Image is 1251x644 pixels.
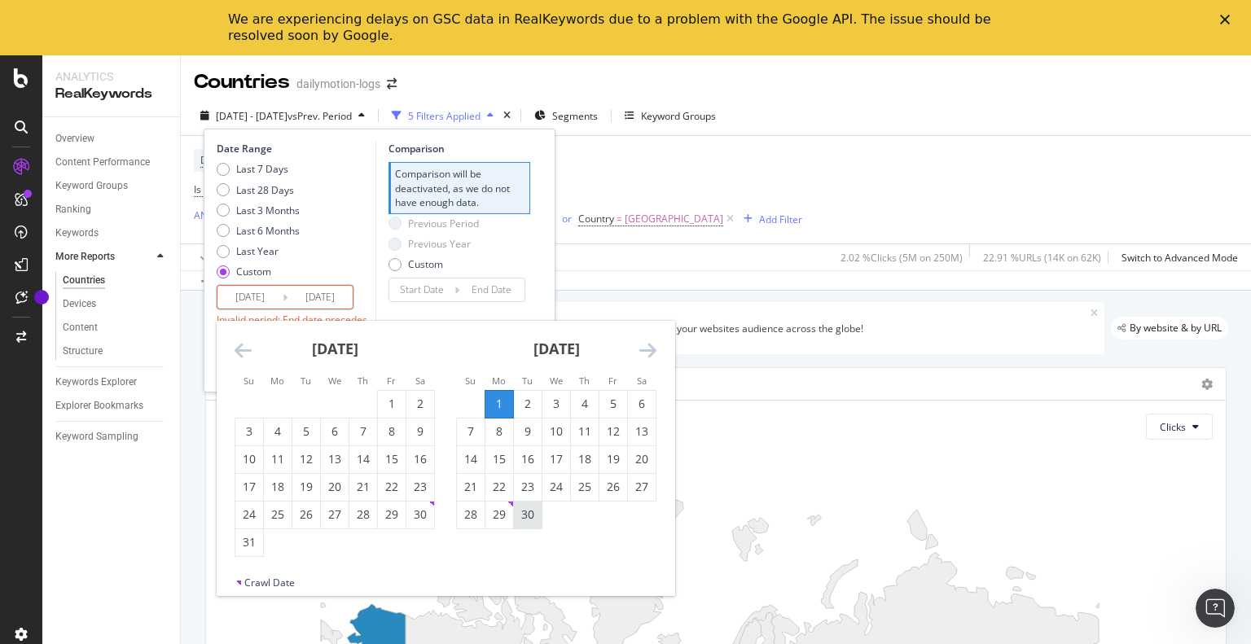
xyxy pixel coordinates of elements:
[639,340,656,361] div: Move forward to switch to the next month.
[235,451,263,467] div: 10
[328,375,341,387] small: We
[292,479,320,495] div: 19
[55,154,150,171] div: Content Performance
[55,248,152,265] a: More Reports
[321,423,349,440] div: 6
[599,423,627,440] div: 12
[200,153,231,167] span: Device
[542,390,571,418] td: Choose Wednesday, September 3, 2025 as your check-out date. It’s available.
[55,428,138,445] div: Keyword Sampling
[217,162,300,176] div: Last 7 Days
[608,375,617,387] small: Fr
[457,451,485,467] div: 14
[571,390,599,418] td: Choose Thursday, September 4, 2025 as your check-out date. It’s available.
[485,479,513,495] div: 22
[514,506,542,523] div: 30
[522,375,533,387] small: Tu
[292,506,320,523] div: 26
[349,418,378,445] td: Choose Thursday, August 7, 2025 as your check-out date. It’s available.
[264,506,292,523] div: 25
[264,418,292,445] td: Choose Monday, August 4, 2025 as your check-out date. It’s available.
[216,109,288,123] span: [DATE] - [DATE]
[264,445,292,473] td: Choose Monday, August 11, 2025 as your check-out date. It’s available.
[194,68,290,96] div: Countries
[408,257,443,271] div: Custom
[63,343,103,360] div: Structure
[514,445,542,473] td: Choose Tuesday, September 16, 2025 as your check-out date. It’s available.
[759,212,802,226] div: Add Filter
[235,473,264,501] td: Choose Sunday, August 17, 2025 as your check-out date. It’s available.
[1115,244,1238,270] button: Switch to Advanced Mode
[264,451,292,467] div: 11
[235,423,263,440] div: 3
[1146,414,1213,440] button: Clicks
[562,211,572,226] button: or
[349,473,378,501] td: Choose Thursday, August 21, 2025 as your check-out date. It’s available.
[408,109,481,123] div: 5 Filters Applied
[485,473,514,501] td: Choose Monday, September 22, 2025 as your check-out date. It’s available.
[571,473,599,501] td: Choose Thursday, September 25, 2025 as your check-out date. It’s available.
[349,501,378,528] td: Choose Thursday, August 28, 2025 as your check-out date. It’s available.
[194,208,215,223] button: AND
[235,479,263,495] div: 17
[841,251,963,265] div: 2.02 % Clicks ( 5M on 250M )
[1130,323,1222,333] span: By website & by URL
[63,319,169,336] a: Content
[571,396,599,412] div: 4
[378,473,406,501] td: Choose Friday, August 22, 2025 as your check-out date. It’s available.
[55,428,169,445] a: Keyword Sampling
[542,479,570,495] div: 24
[292,445,321,473] td: Choose Tuesday, August 12, 2025 as your check-out date. It’s available.
[296,76,380,92] div: dailymotion-logs
[514,390,542,418] td: Choose Tuesday, September 2, 2025 as your check-out date. It’s available.
[235,534,263,550] div: 31
[571,418,599,445] td: Choose Thursday, September 11, 2025 as your check-out date. It’s available.
[514,501,542,528] td: Choose Tuesday, September 30, 2025 as your check-out date. It’s available.
[514,418,542,445] td: Choose Tuesday, September 9, 2025 as your check-out date. It’s available.
[599,418,628,445] td: Choose Friday, September 12, 2025 as your check-out date. It’s available.
[194,244,241,270] button: Apply
[542,451,570,467] div: 17
[55,177,169,195] a: Keyword Groups
[63,296,169,313] a: Devices
[571,451,599,467] div: 18
[625,208,723,230] span: [GEOGRAPHIC_DATA]
[55,374,137,391] div: Keywords Explorer
[55,130,94,147] div: Overview
[55,201,169,218] a: Ranking
[292,473,321,501] td: Choose Tuesday, August 19, 2025 as your check-out date. It’s available.
[485,445,514,473] td: Choose Monday, September 15, 2025 as your check-out date. It’s available.
[55,225,169,242] a: Keywords
[599,479,627,495] div: 26
[485,390,514,418] td: Selected as start date. Monday, September 1, 2025
[389,278,454,301] input: Start Date
[292,423,320,440] div: 5
[618,103,722,129] button: Keyword Groups
[55,374,169,391] a: Keywords Explorer
[571,445,599,473] td: Choose Thursday, September 18, 2025 as your check-out date. It’s available.
[292,418,321,445] td: Choose Tuesday, August 5, 2025 as your check-out date. It’s available.
[349,451,377,467] div: 14
[562,212,572,226] div: or
[55,85,167,103] div: RealKeywords
[270,375,284,387] small: Mo
[388,217,479,230] div: Previous Period
[578,212,614,226] span: Country
[235,340,252,361] div: Move backward to switch to the previous month.
[492,375,506,387] small: Mo
[236,265,271,278] div: Custom
[406,479,434,495] div: 23
[514,451,542,467] div: 16
[244,375,254,387] small: Su
[194,103,371,129] button: [DATE] - [DATE]vsPrev. Period
[599,451,627,467] div: 19
[194,208,215,222] div: AND
[34,290,49,304] div: Tooltip anchor
[321,501,349,528] td: Choose Wednesday, August 27, 2025 as your check-out date. It’s available.
[552,109,598,123] span: Segments
[406,473,435,501] td: Choose Saturday, August 23, 2025 as your check-out date. It’s available.
[737,209,802,229] button: Add Filter
[55,225,99,242] div: Keywords
[514,473,542,501] td: Choose Tuesday, September 23, 2025 as your check-out date. It’s available.
[228,11,997,44] div: We are experiencing delays on GSC data in RealKeywords due to a problem with the Google API. The ...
